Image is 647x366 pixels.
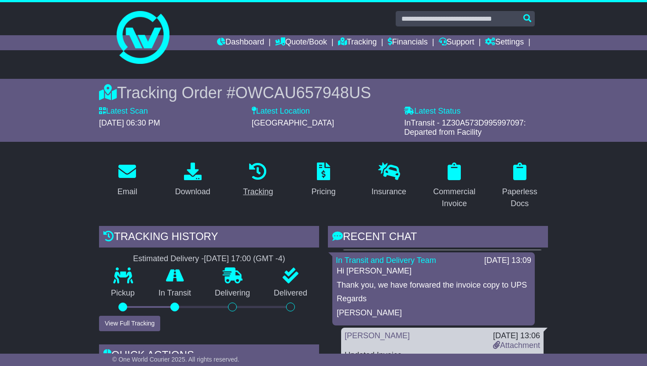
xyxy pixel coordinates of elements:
a: Tracking [237,159,279,201]
div: Commercial Invoice [432,186,477,210]
a: Dashboard [217,35,264,50]
p: Delivering [203,288,262,298]
a: Attachment [493,341,540,350]
div: [DATE] 17:00 (GMT -4) [204,254,285,264]
a: Quote/Book [275,35,327,50]
label: Latest Status [404,107,460,116]
a: Pricing [306,159,342,201]
div: Tracking Order # [99,83,548,102]
div: [DATE] 13:09 [484,256,531,266]
a: Commercial Invoice [426,159,483,213]
button: View Full Tracking [99,316,160,331]
div: [DATE] 13:06 [493,331,540,341]
p: [PERSON_NAME] [337,308,530,318]
div: Download [175,186,210,198]
p: Thank you, we have forwared the invoice copy to UPS [337,281,530,290]
span: InTransit - 1Z30A573D995997097: Departed from Facility [404,118,526,137]
a: Settings [485,35,524,50]
a: In Transit and Delivery Team [336,256,436,265]
span: OWCAU657948US [235,84,371,102]
label: Latest Scan [99,107,148,116]
div: Updated Invoice [345,351,540,360]
label: Latest Location [252,107,310,116]
a: Email [112,159,143,201]
div: Tracking [243,186,273,198]
p: Hi [PERSON_NAME] [337,266,530,276]
div: RECENT CHAT [328,226,548,250]
p: Delivered [262,288,319,298]
a: Financials [388,35,428,50]
a: Insurance [366,159,412,201]
span: [DATE] 06:30 PM [99,118,160,127]
div: Tracking history [99,226,319,250]
span: © One World Courier 2025. All rights reserved. [112,356,239,363]
div: Pricing [312,186,336,198]
a: Support [439,35,474,50]
a: Tracking [338,35,377,50]
a: [PERSON_NAME] [345,331,410,340]
p: Regards [337,294,530,304]
a: Download [169,159,216,201]
a: Paperless Docs [491,159,548,213]
p: Pickup [99,288,147,298]
div: Paperless Docs [497,186,542,210]
span: [GEOGRAPHIC_DATA] [252,118,334,127]
p: In Transit [147,288,203,298]
div: Email [118,186,137,198]
div: Insurance [371,186,406,198]
div: Estimated Delivery - [99,254,319,264]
